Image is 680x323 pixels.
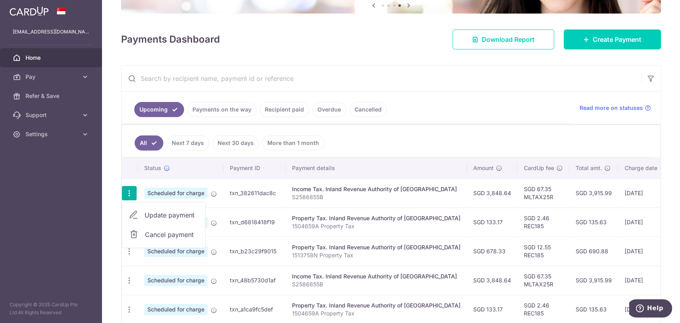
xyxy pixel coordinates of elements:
[467,237,517,266] td: SGD 678.33
[569,237,618,266] td: SGD 690.88
[187,102,257,117] a: Payments on the way
[223,237,286,266] td: txn_b23c29f9015
[292,251,461,259] p: 1513758N Property Tax
[580,104,643,112] span: Read more on statuses
[134,102,184,117] a: Upcoming
[292,280,461,288] p: S2586855B
[618,178,672,208] td: [DATE]
[13,28,89,36] p: [EMAIL_ADDRESS][DOMAIN_NAME]
[135,135,163,151] a: All
[144,188,208,199] span: Scheduled for charge
[212,135,259,151] a: Next 30 days
[524,164,554,172] span: CardUp fee
[292,193,461,201] p: S2586855B
[349,102,387,117] a: Cancelled
[593,35,641,44] span: Create Payment
[121,32,220,47] h4: Payments Dashboard
[144,304,208,315] span: Scheduled for charge
[144,275,208,286] span: Scheduled for charge
[625,164,657,172] span: Charge date
[292,185,461,193] div: Income Tax. Inland Revenue Authority of [GEOGRAPHIC_DATA]
[10,6,49,16] img: CardUp
[260,102,309,117] a: Recipient paid
[223,208,286,237] td: txn_d6818418f19
[25,73,78,81] span: Pay
[569,208,618,237] td: SGD 135.63
[286,158,467,178] th: Payment details
[517,208,569,237] td: SGD 2.46 REC185
[223,178,286,208] td: txn_382611dac8c
[25,54,78,62] span: Home
[121,66,641,91] input: Search by recipient name, payment id or reference
[618,208,672,237] td: [DATE]
[144,164,161,172] span: Status
[564,29,661,49] a: Create Payment
[473,164,494,172] span: Amount
[569,266,618,295] td: SGD 3,915.99
[25,130,78,138] span: Settings
[292,243,461,251] div: Property Tax. Inland Revenue Authority of [GEOGRAPHIC_DATA]
[292,301,461,309] div: Property Tax. Inland Revenue Authority of [GEOGRAPHIC_DATA]
[517,266,569,295] td: SGD 67.35 MLTAX25R
[629,299,672,319] iframe: Opens a widget where you can find more information
[262,135,324,151] a: More than 1 month
[312,102,346,117] a: Overdue
[292,214,461,222] div: Property Tax. Inland Revenue Authority of [GEOGRAPHIC_DATA]
[580,104,651,112] a: Read more on statuses
[223,266,286,295] td: txn_48b5730d1af
[467,266,517,295] td: SGD 3,848.64
[467,208,517,237] td: SGD 133.17
[576,164,602,172] span: Total amt.
[618,266,672,295] td: [DATE]
[482,35,535,44] span: Download Report
[453,29,554,49] a: Download Report
[569,178,618,208] td: SGD 3,915.99
[25,92,78,100] span: Refer & Save
[292,222,461,230] p: 1504659A Property Tax
[618,237,672,266] td: [DATE]
[25,111,78,119] span: Support
[292,309,461,317] p: 1504659A Property Tax
[167,135,209,151] a: Next 7 days
[517,237,569,266] td: SGD 12.55 REC185
[292,272,461,280] div: Income Tax. Inland Revenue Authority of [GEOGRAPHIC_DATA]
[467,178,517,208] td: SGD 3,848.64
[144,246,208,257] span: Scheduled for charge
[517,178,569,208] td: SGD 67.35 MLTAX25R
[223,158,286,178] th: Payment ID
